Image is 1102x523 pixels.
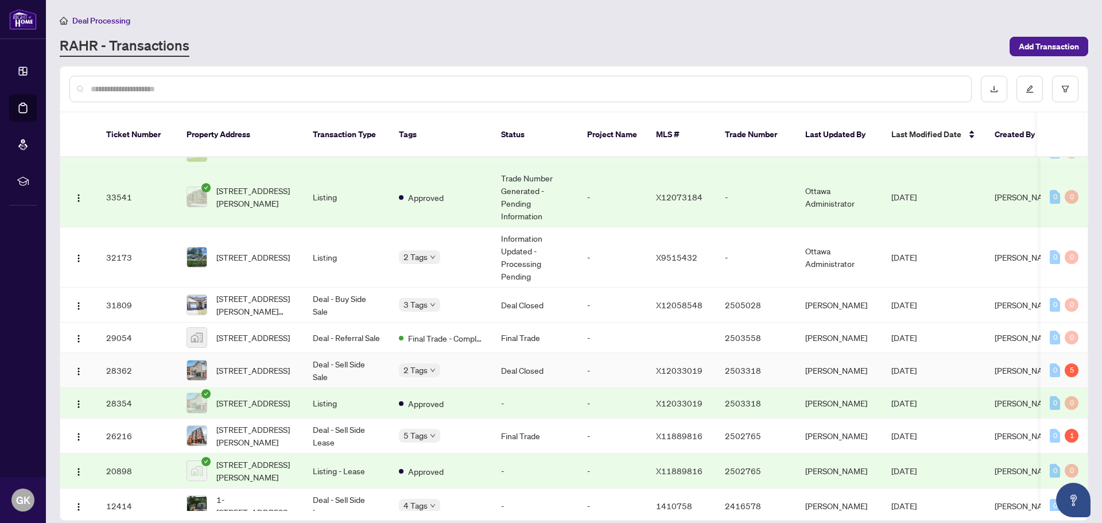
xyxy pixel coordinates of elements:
td: - [578,419,647,454]
span: [DATE] [891,365,917,375]
img: thumbnail-img [187,426,207,445]
td: 2502765 [716,454,796,489]
span: [DATE] [891,192,917,202]
span: [STREET_ADDRESS][PERSON_NAME] [216,423,294,448]
img: thumbnail-img [187,393,207,413]
button: Logo [69,497,88,515]
td: 2503558 [716,323,796,353]
td: 28354 [97,388,177,419]
td: Listing [304,227,390,288]
span: X12033019 [656,398,703,408]
td: - [578,323,647,353]
div: 0 [1065,331,1078,344]
span: 2 Tags [403,250,428,264]
th: Last Modified Date [882,113,985,157]
td: 20898 [97,454,177,489]
span: down [430,302,436,308]
div: 0 [1050,298,1060,312]
span: check-circle [201,183,211,192]
button: Logo [69,296,88,314]
span: [PERSON_NAME] [995,398,1057,408]
td: 2503318 [716,353,796,388]
div: 0 [1065,396,1078,410]
td: - [578,227,647,288]
span: [DATE] [891,332,917,343]
img: thumbnail-img [187,361,207,380]
div: 0 [1050,499,1060,513]
td: - [578,388,647,419]
img: thumbnail-img [187,187,207,207]
img: thumbnail-img [187,328,207,347]
th: Ticket Number [97,113,177,157]
td: 2505028 [716,288,796,323]
button: Logo [69,394,88,412]
img: Logo [74,334,83,343]
span: down [430,433,436,439]
div: 0 [1050,190,1060,204]
span: check-circle [201,389,211,398]
td: 33541 [97,167,177,227]
div: 0 [1050,429,1060,443]
img: Logo [74,301,83,311]
td: [PERSON_NAME] [796,388,882,419]
span: [STREET_ADDRESS] [216,397,290,409]
button: download [981,76,1007,102]
span: [DATE] [891,501,917,511]
img: Logo [74,432,83,441]
span: [PERSON_NAME] [995,431,1057,441]
span: [DATE] [891,300,917,310]
span: X12058548 [656,300,703,310]
div: 1 [1065,429,1078,443]
button: Logo [69,462,88,480]
td: - [578,288,647,323]
td: - [716,167,796,227]
span: X11889816 [656,466,703,476]
div: 5 [1065,363,1078,377]
th: Status [492,113,578,157]
td: Deal - Referral Sale [304,323,390,353]
span: X9515432 [656,252,697,262]
span: [STREET_ADDRESS][PERSON_NAME] [216,184,294,210]
td: - [492,454,578,489]
td: 2502765 [716,419,796,454]
span: [PERSON_NAME] [995,466,1057,476]
button: Logo [69,328,88,347]
td: Final Trade [492,419,578,454]
td: 29054 [97,323,177,353]
img: thumbnail-img [187,461,207,481]
span: Approved [408,397,444,410]
span: download [990,85,998,93]
button: Logo [69,188,88,206]
th: Project Name [578,113,647,157]
td: 26216 [97,419,177,454]
td: Deal - Buy Side Sale [304,288,390,323]
span: 5 Tags [403,429,428,442]
img: Logo [74,193,83,203]
span: Last Modified Date [891,128,961,141]
span: Final Trade - Completed [408,332,483,344]
div: 0 [1050,363,1060,377]
td: - [716,227,796,288]
td: - [578,454,647,489]
td: [PERSON_NAME] [796,419,882,454]
span: 2 Tags [403,363,428,377]
span: X12073184 [656,192,703,202]
button: Logo [69,361,88,379]
th: Trade Number [716,113,796,157]
th: MLS # [647,113,716,157]
td: Deal Closed [492,288,578,323]
span: 1410758 [656,501,692,511]
span: down [430,503,436,509]
td: 2503318 [716,388,796,419]
button: Add Transaction [1010,37,1088,56]
img: logo [9,9,37,30]
span: GK [16,492,30,508]
img: Logo [74,254,83,263]
button: filter [1052,76,1078,102]
td: Trade Number Generated - Pending Information [492,167,578,227]
div: 0 [1050,396,1060,410]
button: Logo [69,248,88,266]
img: Logo [74,467,83,476]
th: Last Updated By [796,113,882,157]
td: Listing [304,388,390,419]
